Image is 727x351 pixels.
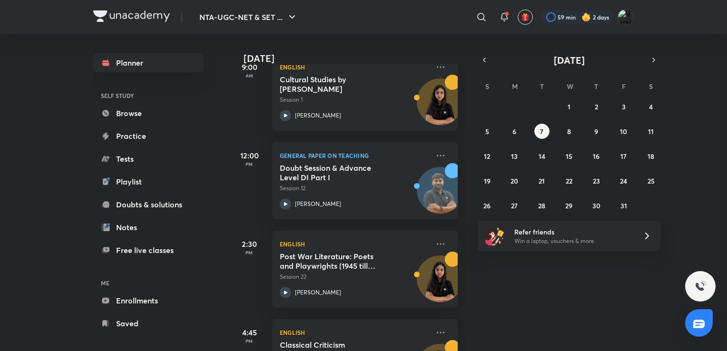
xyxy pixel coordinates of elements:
abbr: October 24, 2025 [620,176,627,185]
abbr: October 26, 2025 [483,201,491,210]
button: October 24, 2025 [616,173,631,188]
abbr: October 8, 2025 [567,127,571,136]
abbr: October 17, 2025 [620,152,627,161]
button: October 10, 2025 [616,124,631,139]
abbr: October 28, 2025 [538,201,545,210]
button: October 27, 2025 [507,198,522,213]
a: Playlist [93,172,204,191]
a: Company Logo [93,10,170,24]
h5: 4:45 [230,327,268,338]
h6: ME [93,275,204,291]
button: October 16, 2025 [589,148,604,164]
button: October 18, 2025 [643,148,658,164]
p: General Paper on Teaching [280,150,429,161]
abbr: Saturday [649,82,653,91]
abbr: October 1, 2025 [568,102,570,111]
abbr: October 5, 2025 [485,127,489,136]
button: October 9, 2025 [589,124,604,139]
button: October 22, 2025 [561,173,577,188]
button: October 21, 2025 [534,173,550,188]
h5: Post War Literature: Poets and Playwrights (1945 till 1990) [280,252,398,271]
abbr: October 21, 2025 [539,176,545,185]
p: English [280,61,429,73]
a: Planner [93,53,204,72]
abbr: Tuesday [540,82,544,91]
abbr: October 16, 2025 [593,152,599,161]
abbr: October 29, 2025 [565,201,572,210]
abbr: October 2, 2025 [595,102,598,111]
abbr: October 11, 2025 [648,127,654,136]
a: Practice [93,127,204,146]
button: October 17, 2025 [616,148,631,164]
button: October 29, 2025 [561,198,577,213]
abbr: Monday [512,82,518,91]
abbr: October 27, 2025 [511,201,518,210]
img: ttu [695,281,706,292]
p: [PERSON_NAME] [295,288,341,297]
abbr: October 22, 2025 [566,176,572,185]
img: Avatar [417,172,463,218]
abbr: October 9, 2025 [594,127,598,136]
button: October 11, 2025 [643,124,658,139]
abbr: October 6, 2025 [512,127,516,136]
h6: SELF STUDY [93,88,204,104]
a: Enrollments [93,291,204,310]
button: October 13, 2025 [507,148,522,164]
abbr: Sunday [485,82,489,91]
p: AM [230,73,268,78]
abbr: October 15, 2025 [566,152,572,161]
button: October 26, 2025 [480,198,495,213]
button: October 28, 2025 [534,198,550,213]
h5: 2:30 [230,238,268,250]
button: October 3, 2025 [616,99,631,114]
p: Session 1 [280,96,429,104]
p: PM [230,338,268,344]
abbr: October 14, 2025 [539,152,545,161]
abbr: October 25, 2025 [648,176,655,185]
abbr: October 31, 2025 [620,201,627,210]
button: October 25, 2025 [643,173,658,188]
abbr: October 12, 2025 [484,152,490,161]
button: October 5, 2025 [480,124,495,139]
img: Avatar [417,261,463,306]
img: streak [581,12,591,22]
h4: [DATE] [244,53,467,64]
h5: Cultural Studies by Simon During [280,75,398,94]
button: [DATE] [491,53,647,67]
abbr: October 30, 2025 [592,201,600,210]
button: October 14, 2025 [534,148,550,164]
abbr: Friday [622,82,626,91]
abbr: October 19, 2025 [484,176,491,185]
abbr: Thursday [594,82,598,91]
p: PM [230,250,268,255]
p: Win a laptop, vouchers & more [514,237,631,245]
a: Tests [93,149,204,168]
button: October 31, 2025 [616,198,631,213]
abbr: October 13, 2025 [511,152,518,161]
button: October 12, 2025 [480,148,495,164]
p: Session 22 [280,273,429,281]
button: October 2, 2025 [589,99,604,114]
button: avatar [518,10,533,25]
img: avatar [521,13,530,21]
h5: 9:00 [230,61,268,73]
p: [PERSON_NAME] [295,111,341,120]
button: October 4, 2025 [643,99,658,114]
button: October 6, 2025 [507,124,522,139]
button: October 23, 2025 [589,173,604,188]
abbr: October 10, 2025 [620,127,627,136]
abbr: October 3, 2025 [622,102,626,111]
p: English [280,238,429,250]
p: Session 12 [280,184,429,193]
button: October 30, 2025 [589,198,604,213]
img: referral [485,226,504,245]
p: PM [230,161,268,167]
button: October 7, 2025 [534,124,550,139]
abbr: October 20, 2025 [511,176,518,185]
a: Doubts & solutions [93,195,204,214]
abbr: October 18, 2025 [648,152,654,161]
a: Notes [93,218,204,237]
abbr: Wednesday [567,82,573,91]
button: October 1, 2025 [561,99,577,114]
button: October 19, 2025 [480,173,495,188]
